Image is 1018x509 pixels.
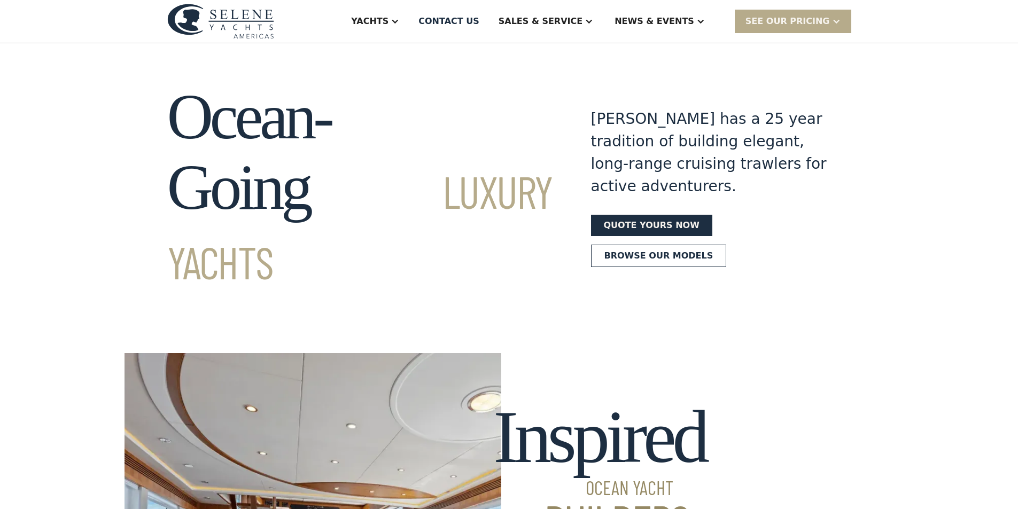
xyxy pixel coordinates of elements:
img: logo [167,4,274,38]
div: SEE Our Pricing [735,10,851,33]
a: Quote yours now [591,215,712,236]
div: Sales & Service [499,15,582,28]
div: [PERSON_NAME] has a 25 year tradition of building elegant, long-range cruising trawlers for activ... [591,108,837,198]
div: SEE Our Pricing [745,15,830,28]
span: Luxury Yachts [167,164,553,288]
span: Ocean Yacht [493,478,705,497]
h1: Ocean-Going [167,82,553,293]
div: Contact US [418,15,479,28]
div: Yachts [351,15,388,28]
div: News & EVENTS [615,15,694,28]
a: Browse our models [591,245,727,267]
